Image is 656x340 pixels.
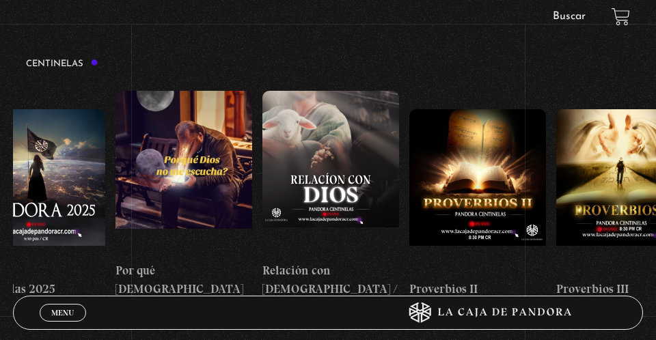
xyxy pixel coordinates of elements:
a: Proverbios II [409,82,546,326]
h3: Centinelas [26,59,98,68]
h4: Relación con [DEMOGRAPHIC_DATA] / Proverbio I [262,261,399,317]
span: Cerrar [46,320,79,330]
a: Por qué [DEMOGRAPHIC_DATA] no me escucha [115,82,252,326]
h4: Por qué [DEMOGRAPHIC_DATA] no me escucha [115,261,252,317]
h4: Proverbios II [409,280,546,298]
a: Buscar [553,11,586,22]
span: Menu [51,309,74,317]
a: Relación con [DEMOGRAPHIC_DATA] / Proverbio I [262,82,399,326]
a: View your shopping cart [612,8,630,26]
